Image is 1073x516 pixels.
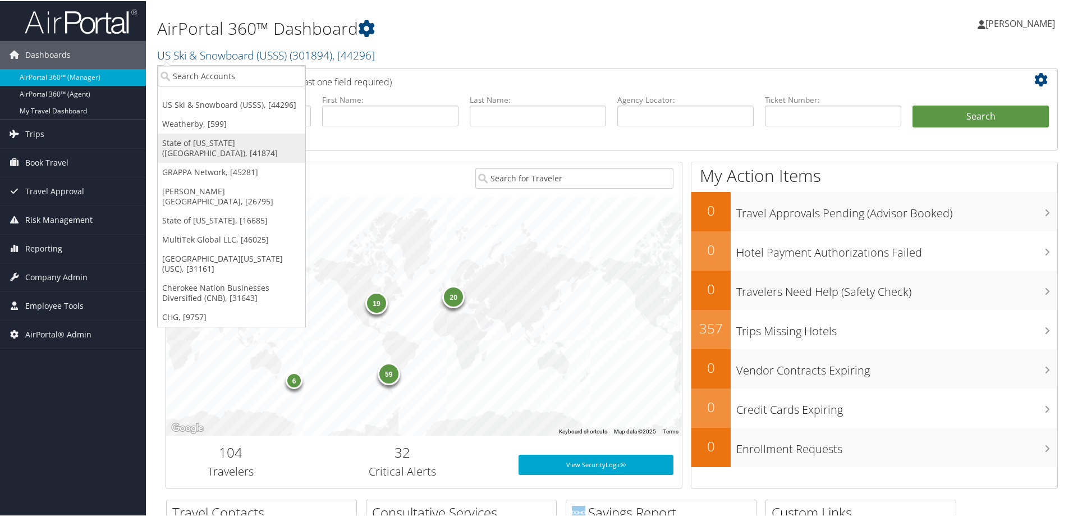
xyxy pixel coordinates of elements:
label: Ticket Number: [765,93,901,104]
a: Cherokee Nation Businesses Diversified (CNB), [31643] [158,277,305,307]
h2: 0 [691,278,731,298]
a: 0Hotel Payment Authorizations Failed [691,230,1057,270]
a: Terms (opens in new tab) [663,427,678,433]
div: 20 [442,285,465,307]
a: Weatherby, [599] [158,113,305,133]
span: Dashboards [25,40,71,68]
h3: Enrollment Requests [736,435,1057,456]
a: CHG, [9757] [158,307,305,326]
h2: 0 [691,357,731,376]
h3: Travel Approvals Pending (Advisor Booked) [736,199,1057,220]
span: Employee Tools [25,291,84,319]
a: US Ski & Snowboard (USSS) [157,47,375,62]
a: 0Travel Approvals Pending (Advisor Booked) [691,191,1057,230]
a: 0Travelers Need Help (Safety Check) [691,270,1057,309]
span: , [ 44296 ] [332,47,375,62]
span: AirPortal® Admin [25,319,91,348]
img: Google [169,420,206,435]
input: Search Accounts [158,65,305,85]
a: 0Credit Cards Expiring [691,387,1057,427]
h3: Trips Missing Hotels [736,317,1057,338]
a: US Ski & Snowboard (USSS), [44296] [158,94,305,113]
h3: Travelers [175,463,287,478]
a: State of [US_STATE] ([GEOGRAPHIC_DATA]), [41874] [158,133,305,162]
button: Keyboard shortcuts [559,427,607,435]
button: Search [912,104,1049,127]
a: State of [US_STATE], [16685] [158,210,305,229]
span: (at least one field required) [285,75,392,87]
h2: 0 [691,200,731,219]
a: MultiTek Global LLC, [46025] [158,229,305,248]
img: airportal-logo.png [25,7,137,34]
a: 0Enrollment Requests [691,427,1057,466]
a: GRAPPA Network, [45281] [158,162,305,181]
h3: Travelers Need Help (Safety Check) [736,277,1057,299]
label: First Name: [322,93,458,104]
div: 59 [377,362,400,384]
h2: Airtinerary Lookup [175,70,975,89]
a: [PERSON_NAME] [978,6,1066,39]
h2: 32 [304,442,502,461]
input: Search for Traveler [475,167,673,188]
h1: AirPortal 360™ Dashboard [157,16,763,39]
span: Travel Approval [25,176,84,204]
h2: 357 [691,318,731,337]
h2: 0 [691,436,731,455]
h2: 104 [175,442,287,461]
label: Last Name: [470,93,606,104]
a: View SecurityLogic® [519,454,673,474]
span: [PERSON_NAME] [985,16,1055,29]
a: [GEOGRAPHIC_DATA][US_STATE] (USC), [31161] [158,248,305,277]
span: Risk Management [25,205,93,233]
span: Reporting [25,234,62,262]
h2: 0 [691,396,731,415]
div: 19 [365,291,388,313]
a: 357Trips Missing Hotels [691,309,1057,348]
span: Map data ©2025 [614,427,656,433]
span: Book Travel [25,148,68,176]
a: 0Vendor Contracts Expiring [691,348,1057,387]
h2: 0 [691,239,731,258]
h3: Credit Cards Expiring [736,395,1057,417]
h1: My Action Items [691,163,1057,186]
a: Open this area in Google Maps (opens a new window) [169,420,206,435]
h3: Hotel Payment Authorizations Failed [736,238,1057,259]
a: [PERSON_NAME][GEOGRAPHIC_DATA], [26795] [158,181,305,210]
h3: Vendor Contracts Expiring [736,356,1057,377]
h3: Critical Alerts [304,463,502,478]
span: Trips [25,119,44,147]
span: Company Admin [25,262,88,290]
span: ( 301894 ) [290,47,332,62]
label: Agency Locator: [617,93,754,104]
div: 6 [286,371,302,388]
